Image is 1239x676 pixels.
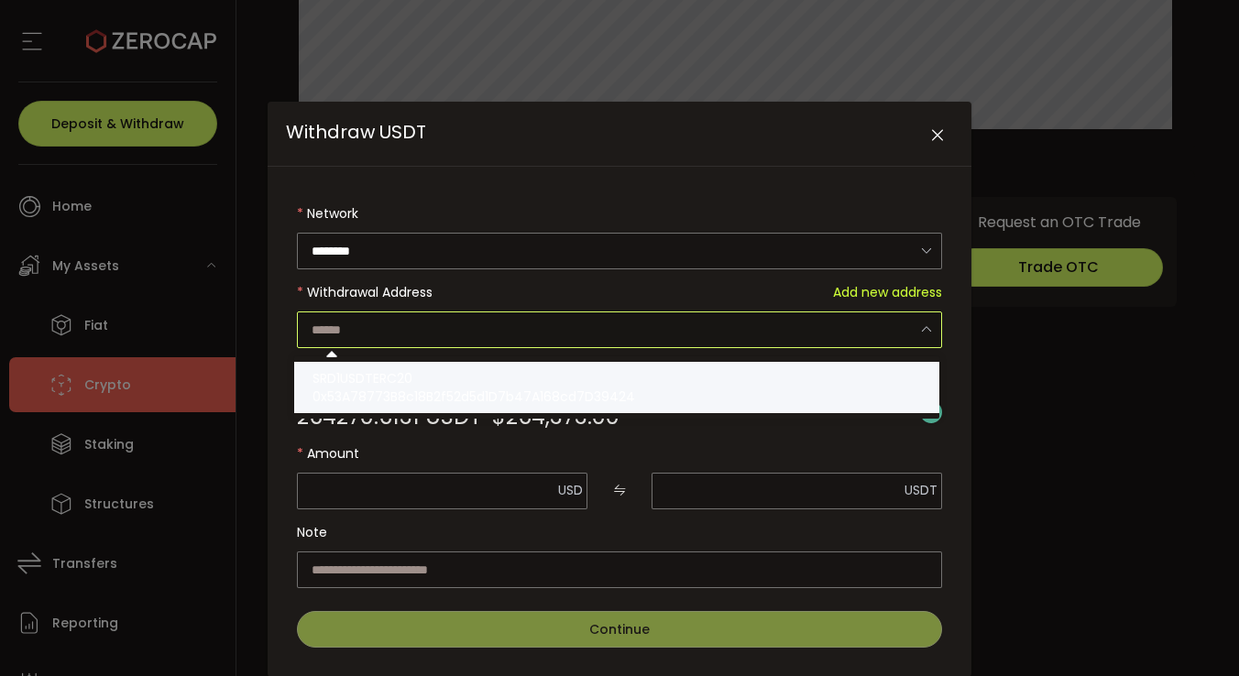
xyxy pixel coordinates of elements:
span: 0x53A78773B8c18B2f52d5d1D7b47A168cd7D39424 [312,387,635,406]
button: Close [921,120,953,152]
span: USD [558,481,583,499]
span: USDT [905,481,937,499]
span: Withdraw USDT [286,119,426,145]
span: $264,373.00 [492,406,619,428]
button: Continue [297,611,942,648]
span: Continue [589,620,650,638]
label: Note [297,514,942,551]
span: 264270.6131 USDT [297,406,481,428]
span: Add new address [833,274,942,311]
span: Withdrawal Address [307,283,433,301]
label: Amount [297,435,942,472]
iframe: Chat Widget [1147,588,1239,676]
div: ~ [297,406,619,428]
span: SRD1USDTERC20 [312,369,412,387]
label: Network [297,195,942,232]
